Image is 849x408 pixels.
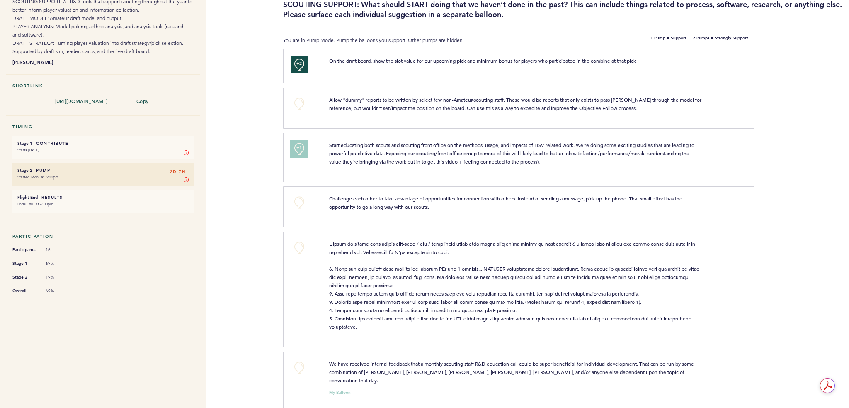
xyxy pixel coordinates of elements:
span: 69% [46,288,70,294]
span: 16 [46,247,70,253]
span: Allow "dummy" reports to be written by select few non-Amateur-scouting staff. These would be repo... [329,96,703,111]
span: Participants [12,246,37,254]
span: Copy [136,98,149,104]
span: 69% [46,261,70,266]
button: +1 [291,141,308,157]
span: Overall [12,287,37,295]
b: [PERSON_NAME] [12,58,194,66]
b: 2 Pumps = Strongly Support [693,36,748,44]
span: Start educating both scouts and scouting front office on the methods, usage, and impacts of HSV-r... [329,142,696,165]
time: Starts [DATE] [17,147,39,153]
time: Ends Thu. at 6:00pm [17,201,53,207]
span: +1 [296,144,302,152]
span: 19% [46,274,70,280]
span: L ipsum do sitame cons adipis elit-sedd / eiu / temp incid utlab etdo magna aliq enima minimv qu ... [329,240,701,330]
small: Stage 2 [17,168,32,173]
span: 2D 7H [170,168,186,176]
span: Stage 2 [12,273,37,281]
p: You are in Pump Mode. Pump the balloons you support. Other pumps are hidden. [283,36,560,44]
h5: Timing [12,124,194,129]
button: Copy [131,95,154,107]
span: We have received internal feedback that a monthly scouting staff R&D education call could be supe... [329,360,695,384]
h6: - Results [17,195,189,200]
button: +2 [291,56,308,73]
b: 1 Pump = Support [650,36,686,44]
h6: - Contribute [17,141,189,146]
h5: Shortlink [12,83,194,88]
time: Started Mon. at 6:00pm [17,174,59,180]
h6: - Pump [17,168,189,173]
small: Flight End [17,195,38,200]
span: Stage 1 [12,259,37,268]
small: Stage 1 [17,141,32,146]
span: On the draft board, show the slot value for our upcoming pick and minimum bonus for players who p... [329,57,636,64]
span: Challenge each other to take advantage of opportunities for connection with others. Instead of se... [329,195,684,210]
span: +2 [296,59,302,68]
h5: Participation [12,234,194,239]
small: My Balloon [329,391,351,395]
